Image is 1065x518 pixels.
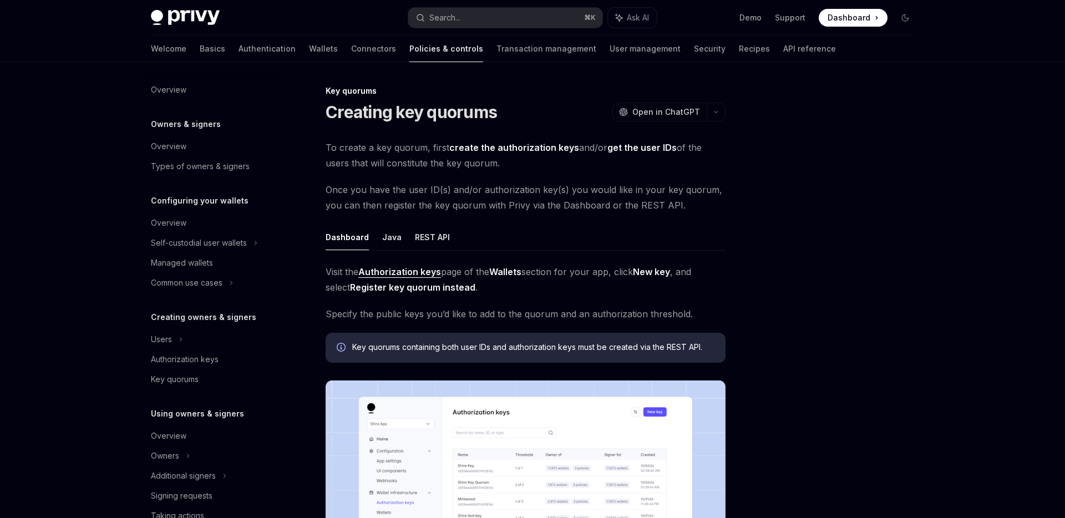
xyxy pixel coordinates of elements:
[151,469,216,483] div: Additional signers
[415,224,450,250] button: REST API
[142,213,284,233] a: Overview
[775,12,805,23] a: Support
[337,343,348,354] svg: Info
[739,35,770,62] a: Recipes
[819,9,887,27] a: Dashboard
[309,35,338,62] a: Wallets
[326,264,726,295] span: Visit the page of the section for your app, click , and select .
[608,8,657,28] button: Ask AI
[151,489,212,502] div: Signing requests
[351,35,396,62] a: Connectors
[142,80,284,100] a: Overview
[142,156,284,176] a: Types of owners & signers
[151,353,219,366] div: Authorization keys
[783,35,836,62] a: API reference
[151,35,186,62] a: Welcome
[409,35,483,62] a: Policies & controls
[151,10,220,26] img: dark logo
[584,13,596,22] span: ⌘ K
[382,224,402,250] button: Java
[358,266,441,278] a: Authorization keys
[627,12,649,23] span: Ask AI
[151,140,186,153] div: Overview
[239,35,296,62] a: Authentication
[358,266,441,277] strong: Authorization keys
[489,266,521,277] strong: Wallets
[151,429,186,443] div: Overview
[408,8,602,28] button: Search...⌘K
[151,407,244,420] h5: Using owners & signers
[151,118,221,131] h5: Owners & signers
[694,35,726,62] a: Security
[350,282,475,293] strong: Register key quorum instead
[326,102,497,122] h1: Creating key quorums
[496,35,596,62] a: Transaction management
[326,85,726,97] div: Key quorums
[142,486,284,506] a: Signing requests
[326,306,726,322] span: Specify the public keys you’d like to add to the quorum and an authorization threshold.
[200,35,225,62] a: Basics
[632,106,700,118] span: Open in ChatGPT
[142,136,284,156] a: Overview
[151,276,222,290] div: Common use cases
[633,266,670,277] strong: New key
[326,224,369,250] button: Dashboard
[429,11,460,24] div: Search...
[828,12,870,23] span: Dashboard
[151,216,186,230] div: Overview
[352,342,714,353] span: Key quorums containing both user IDs and authorization keys must be created via the REST API.
[151,311,256,324] h5: Creating owners & signers
[449,142,579,154] a: create the authorization keys
[151,160,250,173] div: Types of owners & signers
[326,182,726,213] span: Once you have the user ID(s) and/or authorization key(s) you would like in your key quorum, you c...
[896,9,914,27] button: Toggle dark mode
[612,103,707,121] button: Open in ChatGPT
[151,449,179,463] div: Owners
[151,236,247,250] div: Self-custodial user wallets
[142,426,284,446] a: Overview
[151,373,199,386] div: Key quorums
[607,142,677,154] a: get the user IDs
[610,35,681,62] a: User management
[142,369,284,389] a: Key quorums
[151,83,186,97] div: Overview
[739,12,762,23] a: Demo
[326,140,726,171] span: To create a key quorum, first and/or of the users that will constitute the key quorum.
[142,349,284,369] a: Authorization keys
[142,253,284,273] a: Managed wallets
[151,194,248,207] h5: Configuring your wallets
[151,333,172,346] div: Users
[151,256,213,270] div: Managed wallets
